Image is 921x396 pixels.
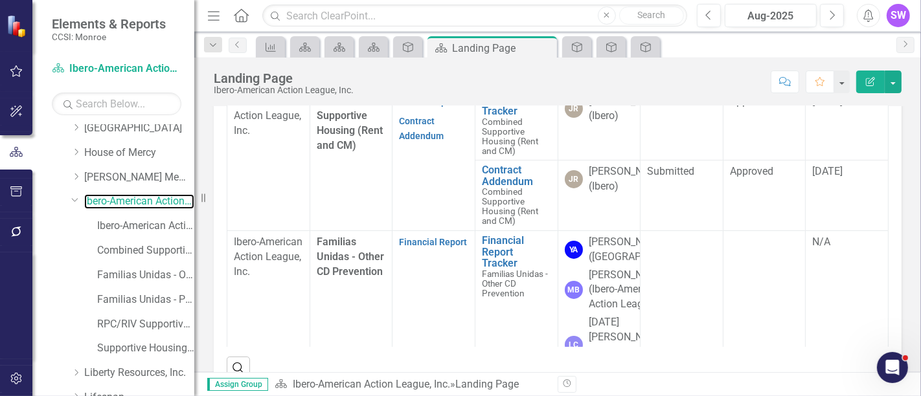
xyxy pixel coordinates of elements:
a: [GEOGRAPHIC_DATA] [84,121,194,136]
button: Search [619,6,684,25]
div: [PERSON_NAME] ([GEOGRAPHIC_DATA]) [589,235,694,265]
span: Assign Group [207,378,268,391]
a: RPC/RIV Supportive Housing [97,317,194,332]
iframe: Intercom live chat [877,352,908,383]
div: Landing Page [214,71,354,85]
div: [PERSON_NAME] (Ibero-American Action League) [589,268,667,313]
td: Double-Click to Edit [806,90,889,160]
td: Double-Click to Edit [641,90,723,160]
div: JR [565,100,583,118]
a: Contract Addendum [482,164,551,187]
p: Ibero-American Action League, Inc. [234,94,303,139]
div: Aug-2025 [729,8,812,24]
button: SW [887,4,910,27]
a: Financial Report Tracker [482,235,551,269]
div: » [275,377,548,392]
a: Supportive Housing Non-Reinvestment [97,341,194,356]
span: Familias Unidas - Other CD Prevention [317,236,384,278]
p: Ibero-American Action League, Inc. [234,235,303,280]
td: Double-Click to Edit [806,160,889,231]
span: Elements & Reports [52,16,166,32]
span: Familias Unidas - Other CD Prevention [482,269,548,298]
a: Familias Unidas - Primary CD Prevention [97,292,194,307]
input: Search ClearPoint... [262,5,687,27]
a: Financial Report [399,237,467,247]
td: Double-Click to Edit [723,160,806,231]
small: CCSI: Monroe [52,32,166,42]
a: Ibero-American Action League, Inc. [84,194,194,209]
td: Double-Click to Edit [723,90,806,160]
td: Double-Click to Edit [641,160,723,231]
span: Combined Supportive Housing (Rent and CM) [482,186,538,226]
div: Landing Page [452,40,554,56]
a: [PERSON_NAME] Memorial Institute, Inc. [84,170,194,185]
a: Familias Unidas - Other CD Prevention [97,268,194,283]
a: Annual Report Tracker [482,94,551,117]
div: LC [565,336,583,354]
span: [DATE] [812,95,843,107]
div: [DATE][PERSON_NAME] (Ibero-American Action League) [589,315,667,374]
span: Approved [730,165,773,177]
span: Search [637,10,665,20]
a: Contract Addendum [399,116,444,141]
div: Landing Page [455,378,519,390]
button: Aug-2025 [725,4,817,27]
div: YA [565,241,583,259]
span: Submitted [647,95,694,107]
td: Double-Click to Edit [558,160,641,231]
a: Liberty Resources, Inc. [84,366,194,380]
span: Combined Supportive Housing (Rent and CM) [482,116,538,156]
a: House of Mercy [84,146,194,160]
a: Ibero-American Action League, Inc. [293,378,450,390]
div: [PERSON_NAME] (Ibero) [589,164,667,194]
span: [DATE] [812,165,843,177]
a: Combined Supportive Housing (Rent and CM) [97,243,194,258]
div: JR [565,170,583,188]
div: N/A [812,235,881,250]
td: Double-Click to Edit Right Click for Context Menu [475,160,558,231]
a: Ibero-American Action League, Inc. (MCOMH Internal) [97,219,194,234]
div: Ibero-American Action League, Inc. [214,85,354,95]
td: Double-Click to Edit [392,90,475,230]
a: Annual Report [399,96,458,107]
span: Approved [730,95,773,107]
img: ClearPoint Strategy [6,15,29,38]
div: [PERSON_NAME] (Ibero) [589,94,667,124]
a: Ibero-American Action League, Inc. [52,61,181,76]
input: Search Below... [52,93,181,115]
div: MB [565,281,583,299]
span: Submitted [647,165,694,177]
td: Double-Click to Edit [558,90,641,160]
td: Double-Click to Edit [227,90,310,230]
td: Double-Click to Edit Right Click for Context Menu [475,90,558,160]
